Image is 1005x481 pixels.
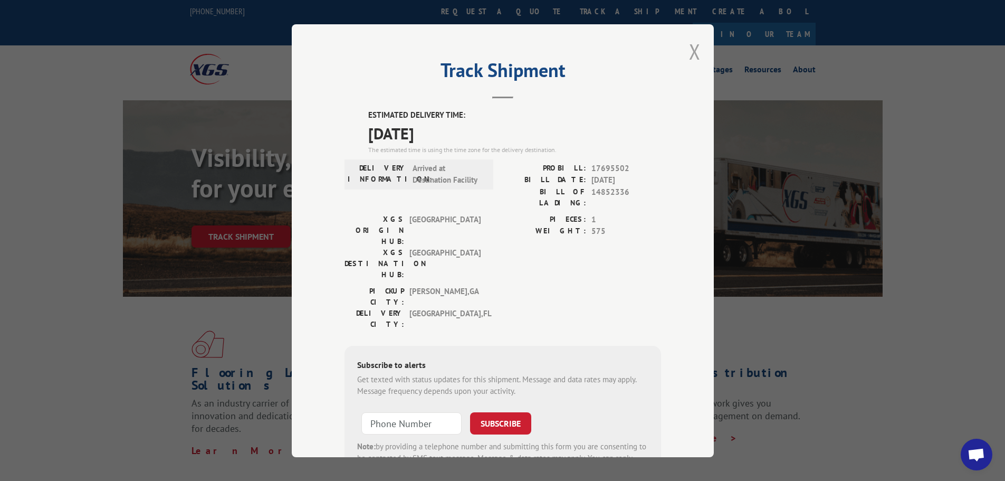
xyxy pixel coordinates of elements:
[503,186,586,208] label: BILL OF LADING:
[344,307,404,329] label: DELIVERY CITY:
[344,247,404,280] label: XGS DESTINATION HUB:
[413,162,484,186] span: Arrived at Destination Facility
[361,412,462,434] input: Phone Number
[591,162,661,174] span: 17695502
[357,373,648,397] div: Get texted with status updates for this shipment. Message and data rates may apply. Message frequ...
[591,225,661,238] span: 575
[503,162,586,174] label: PROBILL:
[344,285,404,307] label: PICKUP CITY:
[689,37,701,65] button: Close modal
[368,121,661,145] span: [DATE]
[357,358,648,373] div: Subscribe to alerts
[409,307,481,329] span: [GEOGRAPHIC_DATA] , FL
[357,441,376,451] strong: Note:
[503,213,586,225] label: PIECES:
[344,63,661,83] h2: Track Shipment
[470,412,531,434] button: SUBSCRIBE
[368,145,661,154] div: The estimated time is using the time zone for the delivery destination.
[357,440,648,476] div: by providing a telephone number and submitting this form you are consenting to be contacted by SM...
[409,247,481,280] span: [GEOGRAPHIC_DATA]
[591,213,661,225] span: 1
[409,213,481,247] span: [GEOGRAPHIC_DATA]
[591,174,661,186] span: [DATE]
[348,162,407,186] label: DELIVERY INFORMATION:
[591,186,661,208] span: 14852336
[503,174,586,186] label: BILL DATE:
[503,225,586,238] label: WEIGHT:
[961,439,992,470] div: Open chat
[409,285,481,307] span: [PERSON_NAME] , GA
[368,109,661,121] label: ESTIMATED DELIVERY TIME:
[344,213,404,247] label: XGS ORIGIN HUB:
